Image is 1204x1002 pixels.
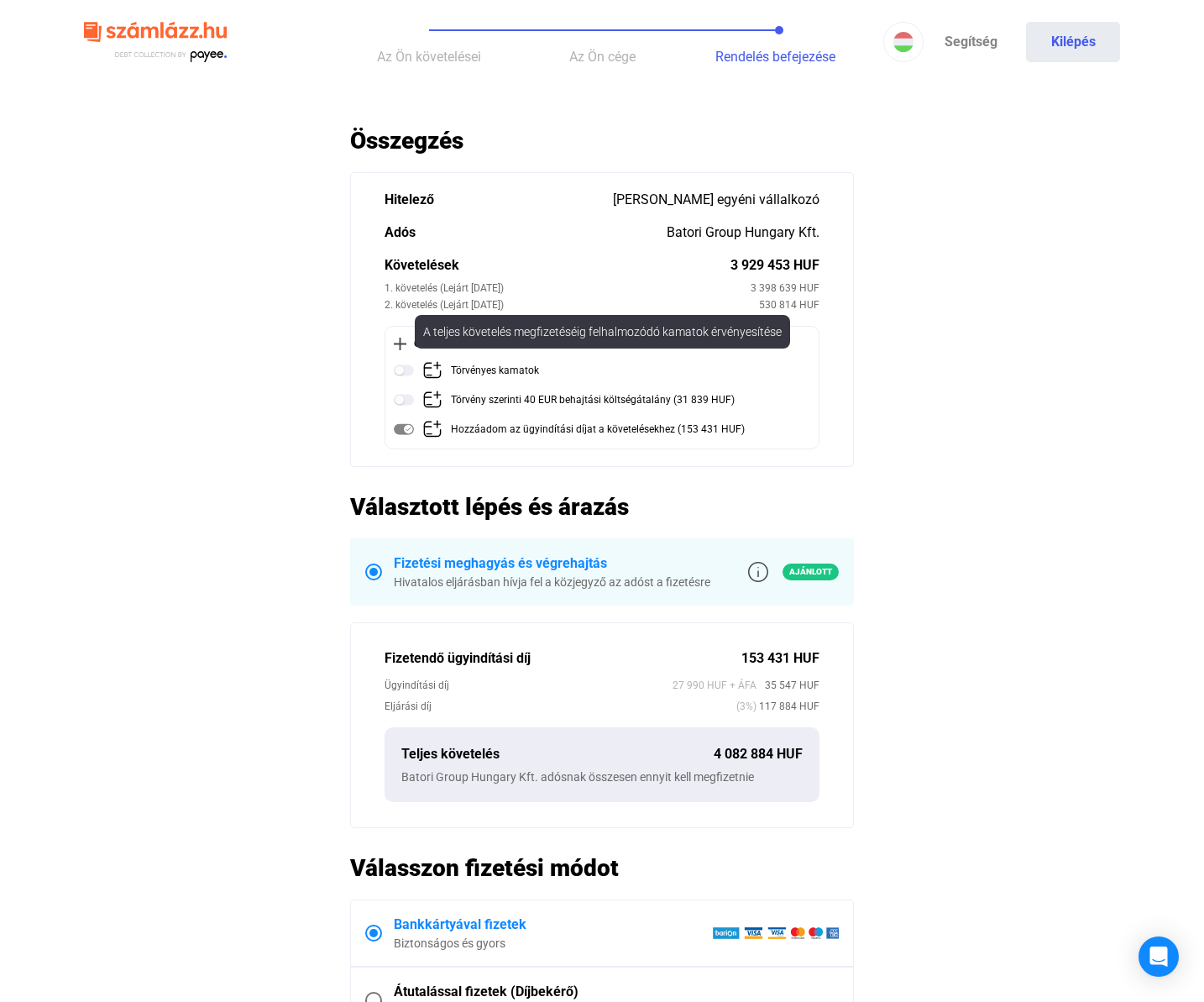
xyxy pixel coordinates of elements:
div: Eljárási díj [385,698,736,715]
img: add-claim [422,360,442,380]
img: plus-black [394,338,406,350]
div: Törvény szerinti 40 EUR behajtási költségátalány (31 839 HUF) [451,390,735,411]
div: Biztonságos és gyors [394,935,712,952]
div: 3 929 453 HUF [730,255,819,275]
div: 4 082 884 HUF [714,744,803,764]
span: 35 547 HUF [756,677,819,694]
div: Opcionális követelések [394,335,810,352]
span: Az Ön cége [569,49,636,65]
div: Batori Group Hungary Kft. [667,223,819,243]
button: Kilépés [1026,22,1120,62]
span: 27 990 HUF + ÁFA [673,677,756,694]
img: toggle-off [394,360,414,380]
div: Open Intercom Messenger [1139,936,1179,977]
span: Az Ön követelései [377,49,481,65]
div: Követelések [385,255,730,275]
img: info-grey-outline [748,562,768,582]
img: toggle-off [394,390,414,410]
img: barion [712,926,839,940]
div: Bankkártyával fizetek [394,915,712,935]
img: add-claim [422,419,442,439]
div: Ügyindítási díj [385,677,673,694]
div: 2. követelés (Lejárt [DATE]) [385,296,759,313]
img: szamlazzhu-logo [84,15,227,70]
span: (3%) [736,698,756,715]
h2: Válasszon fizetési módot [350,853,854,883]
div: Batori Group Hungary Kft. adósnak összesen ennyit kell megfizetnie [401,769,803,785]
div: Hozzáadom az ügyindítási díjat a követelésekhez (153 431 HUF) [451,419,745,440]
span: Ajánlott [783,564,839,580]
div: 530 814 HUF [759,296,819,313]
div: Hivatalos eljárásban hívja fel a közjegyző az adóst a fizetésre [394,574,710,590]
div: [PERSON_NAME] egyéni vállalkozó [613,190,819,210]
span: Rendelés befejezése [715,49,835,65]
div: 3 398 639 HUF [751,280,819,296]
div: Teljes követelés [401,744,714,764]
div: Fizetendő ügyindítási díj [385,648,741,669]
div: Adós [385,223,667,243]
button: HU [883,22,924,62]
div: 153 431 HUF [741,648,819,669]
img: toggle-on-disabled [394,419,414,439]
img: HU [893,32,913,52]
div: 1. követelés (Lejárt [DATE]) [385,280,751,296]
h2: Választott lépés és árazás [350,492,854,522]
div: Fizetési meghagyás és végrehajtás [394,553,710,574]
div: Törvényes kamatok [451,360,539,381]
img: add-claim [422,390,442,410]
div: Átutalással fizetek (Díjbekérő) [394,982,839,1002]
a: info-grey-outlineAjánlott [748,562,839,582]
a: Segítség [924,22,1018,62]
div: A teljes követelés megfizetéséig felhalmozódó kamatok érvényesítése [415,315,790,349]
div: Hitelező [385,190,613,210]
h2: Összegzés [350,126,854,155]
span: 117 884 HUF [756,698,819,715]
